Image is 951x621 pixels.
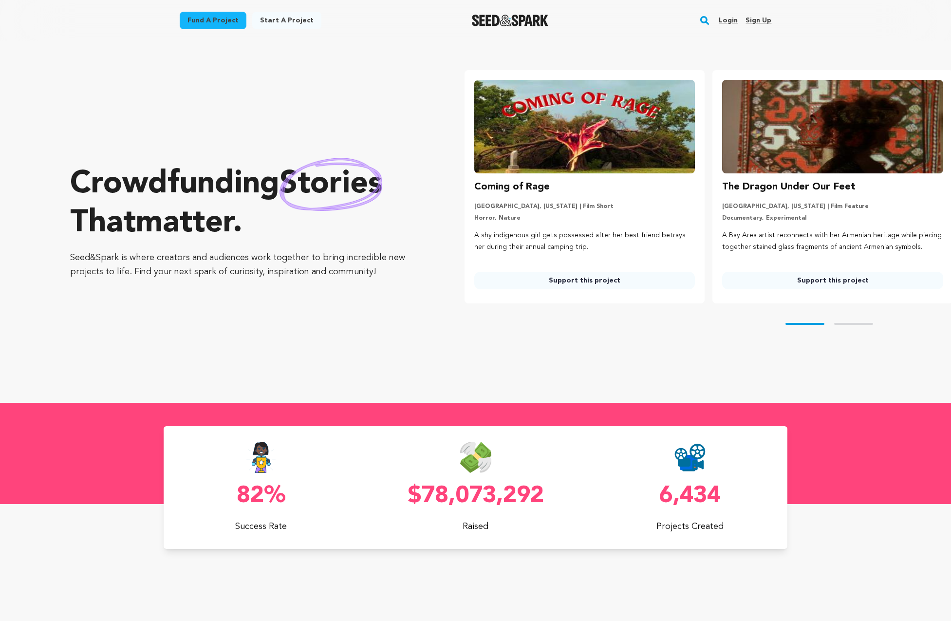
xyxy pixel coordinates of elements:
[722,214,943,222] p: Documentary, Experimental
[474,203,695,210] p: [GEOGRAPHIC_DATA], [US_STATE] | Film Short
[472,15,548,26] a: Seed&Spark Homepage
[378,520,573,533] p: Raised
[280,158,382,211] img: hand sketched image
[70,165,426,243] p: Crowdfunding that .
[719,13,738,28] a: Login
[722,80,943,173] img: The Dragon Under Our Feet image
[722,230,943,253] p: A Bay Area artist reconnects with her Armenian heritage while piecing together stained glass frag...
[460,442,491,473] img: Seed&Spark Money Raised Icon
[252,12,321,29] a: Start a project
[722,272,943,289] a: Support this project
[180,12,246,29] a: Fund a project
[70,251,426,279] p: Seed&Spark is where creators and audiences work together to bring incredible new projects to life...
[722,179,856,195] h3: The Dragon Under Our Feet
[378,485,573,508] p: $78,073,292
[474,179,550,195] h3: Coming of Rage
[474,80,695,173] img: Coming of Rage image
[164,520,358,533] p: Success Rate
[474,214,695,222] p: Horror, Nature
[674,442,706,473] img: Seed&Spark Projects Created Icon
[746,13,771,28] a: Sign up
[593,485,787,508] p: 6,434
[472,15,548,26] img: Seed&Spark Logo Dark Mode
[593,520,787,533] p: Projects Created
[164,485,358,508] p: 82%
[246,442,276,473] img: Seed&Spark Success Rate Icon
[136,208,233,239] span: matter
[474,230,695,253] p: A shy indigenous girl gets possessed after her best friend betrays her during their annual campin...
[722,203,943,210] p: [GEOGRAPHIC_DATA], [US_STATE] | Film Feature
[474,272,695,289] a: Support this project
